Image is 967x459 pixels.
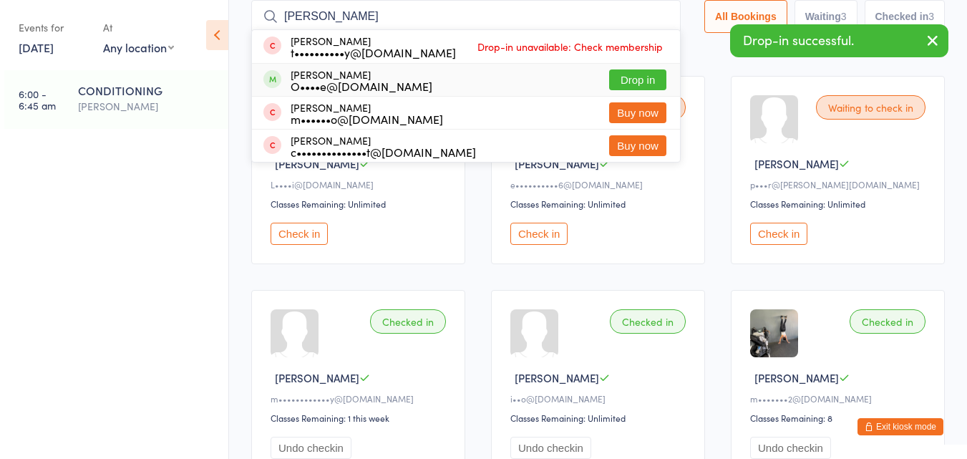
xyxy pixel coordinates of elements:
button: Drop in [609,69,666,90]
button: Undo checkin [750,437,831,459]
button: Buy now [609,102,666,123]
div: Classes Remaining: Unlimited [510,198,690,210]
div: Classes Remaining: 1 this week [271,412,450,424]
div: i••o@[DOMAIN_NAME] [510,392,690,405]
div: L••••i@[DOMAIN_NAME] [271,178,450,190]
div: m••••••o@[DOMAIN_NAME] [291,113,443,125]
a: 6:00 -6:45 amCONDITIONING[PERSON_NAME] [4,70,228,129]
div: 3 [928,11,934,22]
div: Classes Remaining: Unlimited [271,198,450,210]
div: 3 [841,11,847,22]
button: Undo checkin [271,437,351,459]
div: m•••••••2@[DOMAIN_NAME] [750,392,930,405]
button: Exit kiosk mode [857,418,943,435]
span: Drop-in unavailable: Check membership [474,36,666,57]
div: Checked in [370,309,446,334]
div: CONDITIONING [78,82,216,98]
div: At [103,16,174,39]
time: 6:00 - 6:45 am [19,88,56,111]
button: Buy now [609,135,666,156]
div: [PERSON_NAME] [291,69,432,92]
div: Classes Remaining: Unlimited [510,412,690,424]
div: Classes Remaining: 8 [750,412,930,424]
div: O••••e@[DOMAIN_NAME] [291,80,432,92]
div: e••••••••••6@[DOMAIN_NAME] [510,178,690,190]
div: Checked in [850,309,925,334]
span: [PERSON_NAME] [275,156,359,171]
div: Events for [19,16,89,39]
div: Checked in [610,309,686,334]
a: [DATE] [19,39,54,55]
span: [PERSON_NAME] [754,370,839,385]
button: Undo checkin [510,437,591,459]
div: c••••••••••••••t@[DOMAIN_NAME] [291,146,476,158]
div: [PERSON_NAME] [291,102,443,125]
div: m••••••••••••y@[DOMAIN_NAME] [271,392,450,405]
button: Check in [510,223,568,245]
img: image1733179729.png [750,309,798,357]
div: Any location [103,39,174,55]
span: [PERSON_NAME] [275,370,359,385]
span: [PERSON_NAME] [754,156,839,171]
div: [PERSON_NAME] [78,98,216,115]
span: [PERSON_NAME] [515,156,599,171]
div: p•••r@[PERSON_NAME][DOMAIN_NAME] [750,178,930,190]
span: [PERSON_NAME] [515,370,599,385]
div: Waiting to check in [816,95,925,120]
button: Check in [271,223,328,245]
button: Check in [750,223,807,245]
div: Classes Remaining: Unlimited [750,198,930,210]
div: [PERSON_NAME] [291,35,456,58]
div: t••••••••••y@[DOMAIN_NAME] [291,47,456,58]
div: [PERSON_NAME] [291,135,476,158]
div: Drop-in successful. [730,24,948,57]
